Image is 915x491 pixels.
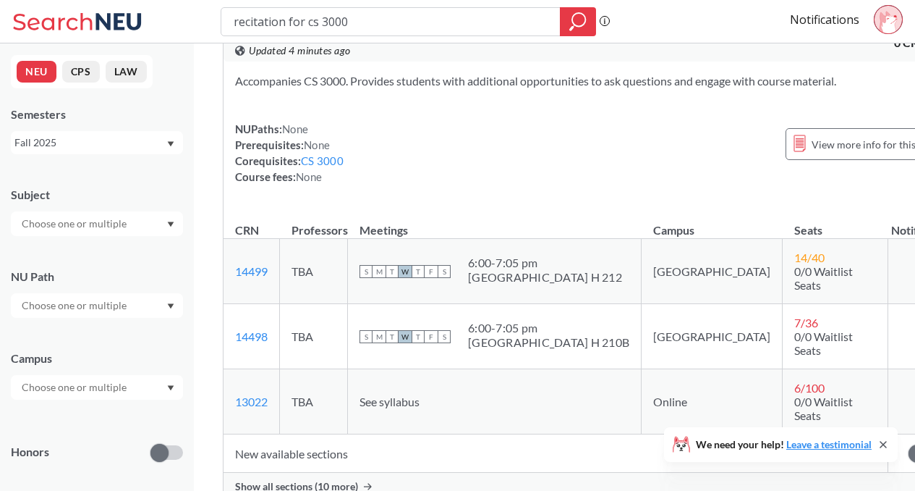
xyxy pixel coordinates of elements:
span: W [399,330,412,343]
a: CS 3000 [301,154,344,167]
span: See syllabus [359,395,420,408]
div: CRN [235,222,259,238]
span: S [359,265,373,278]
div: Semesters [11,106,183,122]
input: Choose one or multiple [14,297,136,314]
a: Notifications [790,12,859,28]
span: F [425,265,438,278]
span: T [412,265,425,278]
span: T [386,265,399,278]
div: NU Path [11,269,183,285]
th: Meetings [348,208,642,239]
td: TBA [280,369,348,435]
div: [GEOGRAPHIC_DATA] H 212 [468,270,622,285]
div: Dropdown arrow [11,211,183,236]
span: None [296,170,322,183]
div: Campus [11,351,183,366]
input: Class, professor, course number, "phrase" [232,9,550,34]
div: 6:00 - 7:05 pm [468,256,622,270]
span: W [399,265,412,278]
span: S [359,330,373,343]
input: Choose one or multiple [14,379,136,396]
button: NEU [17,61,56,83]
td: [GEOGRAPHIC_DATA] [642,304,783,369]
td: [GEOGRAPHIC_DATA] [642,239,783,304]
span: 14 / 40 [794,251,825,264]
span: F [425,330,438,343]
div: Dropdown arrow [11,293,183,318]
p: Honors [11,444,49,461]
a: 14499 [235,264,268,278]
svg: Dropdown arrow [167,222,174,227]
span: We need your help! [696,440,872,450]
div: Fall 2025 [14,135,166,151]
span: M [373,265,386,278]
a: 13022 [235,395,268,408]
span: Updated 4 minutes ago [249,43,351,59]
span: T [386,330,399,343]
span: None [304,138,330,151]
td: New available sections [224,435,888,473]
span: 0/0 Waitlist Seats [794,395,853,422]
span: 7 / 36 [794,316,818,330]
svg: magnifying glass [569,12,587,32]
a: 14498 [235,330,268,343]
span: S [438,330,451,343]
div: NUPaths: Prerequisites: Corequisites: Course fees: [235,121,344,185]
div: [GEOGRAPHIC_DATA] H 210B [468,335,629,350]
td: Online [642,369,783,435]
svg: Dropdown arrow [167,303,174,309]
th: Campus [642,208,783,239]
span: None [282,122,308,135]
div: Fall 2025Dropdown arrow [11,131,183,154]
span: S [438,265,451,278]
span: 0/0 Waitlist Seats [794,264,853,292]
span: 6 / 100 [794,381,825,395]
div: Subject [11,187,183,203]
div: magnifying glass [560,7,596,36]
div: 6:00 - 7:05 pm [468,321,629,335]
button: CPS [62,61,100,83]
td: TBA [280,239,348,304]
th: Seats [783,208,888,239]
span: M [373,330,386,343]
input: Choose one or multiple [14,215,136,232]
td: TBA [280,304,348,369]
div: Dropdown arrow [11,375,183,400]
svg: Dropdown arrow [167,141,174,147]
button: LAW [106,61,147,83]
span: 0/0 Waitlist Seats [794,330,853,357]
a: Leave a testimonial [786,438,872,450]
th: Professors [280,208,348,239]
svg: Dropdown arrow [167,385,174,391]
span: T [412,330,425,343]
